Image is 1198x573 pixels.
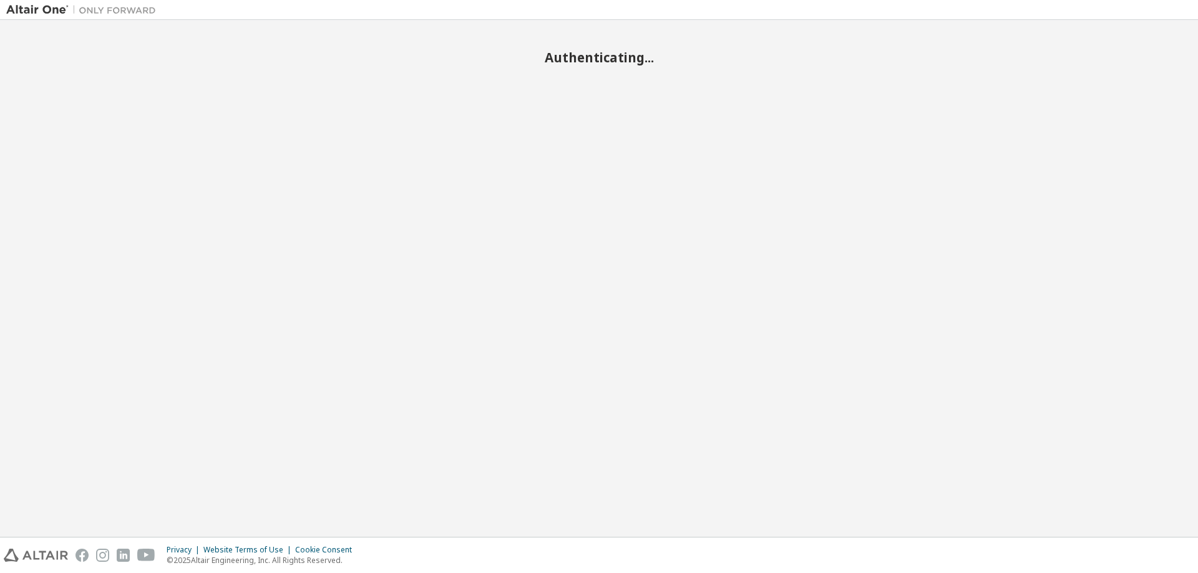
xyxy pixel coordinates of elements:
img: Altair One [6,4,162,16]
h2: Authenticating... [6,49,1192,65]
img: instagram.svg [96,549,109,562]
img: youtube.svg [137,549,155,562]
img: altair_logo.svg [4,549,68,562]
div: Cookie Consent [295,545,359,555]
img: linkedin.svg [117,549,130,562]
div: Privacy [167,545,203,555]
div: Website Terms of Use [203,545,295,555]
p: © 2025 Altair Engineering, Inc. All Rights Reserved. [167,555,359,566]
img: facebook.svg [75,549,89,562]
